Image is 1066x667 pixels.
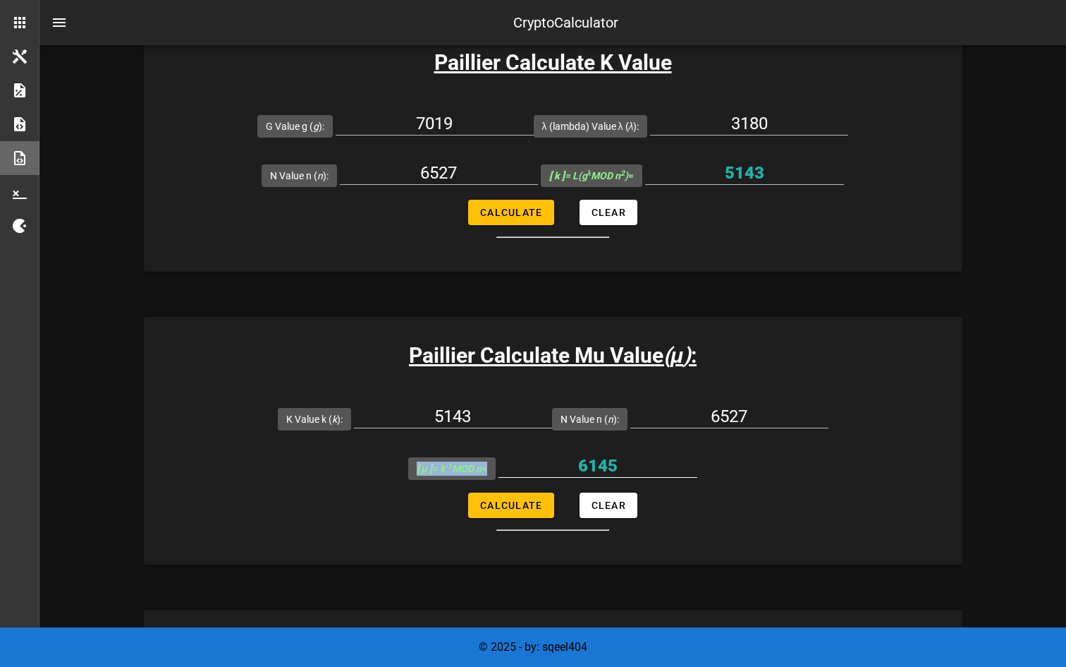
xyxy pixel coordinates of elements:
[479,640,587,654] span: © 2025 - by: sqeel404
[468,493,553,518] button: Calculate
[270,169,329,183] label: N Value n ( ):
[549,170,629,181] i: = L(g MOD n )
[591,207,626,218] span: Clear
[629,121,634,132] i: λ
[479,500,542,511] span: Calculate
[468,200,553,225] button: Calculate
[332,414,337,425] i: k
[144,339,962,371] h3: Paillier Calculate Mu Value :
[286,412,343,426] label: K Value k ( ):
[445,462,452,471] sup: -1
[144,47,962,78] h3: Paillier Calculate K Value
[587,169,592,178] sup: λ
[542,119,639,133] label: λ (lambda) Value λ ( ):
[560,412,619,426] label: N Value n ( ):
[591,500,626,511] span: Clear
[417,463,487,474] span: =
[42,6,76,40] button: nav-menu-toggle
[317,170,323,181] i: n
[620,169,625,178] sup: 2
[549,170,565,181] b: [ k ]
[479,207,542,218] span: Calculate
[513,12,618,33] div: CryptoCalculator
[417,463,432,474] b: [ μ ]
[608,414,613,425] i: n
[313,121,319,132] i: g
[670,343,683,368] b: μ
[549,170,635,181] span: =
[663,343,691,368] i: ( )
[417,463,482,474] i: = k MOD n
[266,119,324,133] label: G Value g ( ):
[580,200,637,225] button: Clear
[580,493,637,518] button: Clear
